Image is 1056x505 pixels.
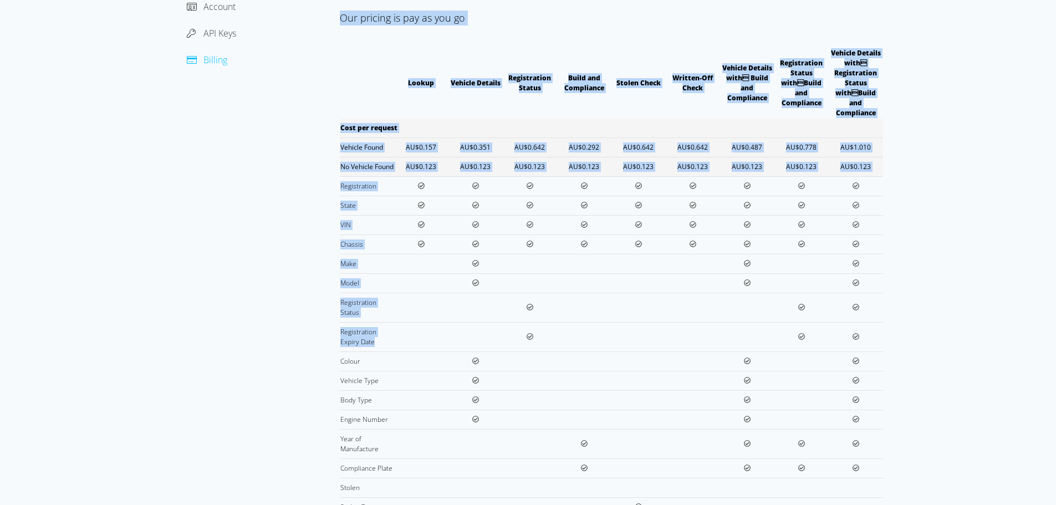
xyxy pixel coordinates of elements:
[340,157,394,176] td: No Vehicle Found
[666,137,720,157] td: AU$0.642
[340,390,394,410] td: Body Type
[557,157,611,176] td: AU$0.123
[829,48,883,119] th: Vehicle Details with Registration Status withBuild and Compliance
[666,157,720,176] td: AU$0.123
[611,157,666,176] td: AU$0.123
[203,1,236,13] span: Account
[340,410,394,429] td: Engine Number
[394,48,448,119] th: Lookup
[611,48,666,119] th: Stolen Check
[203,54,227,66] span: Billing
[720,48,774,119] th: Vehicle Details with Build and Compliance
[448,48,503,119] th: Vehicle Details
[774,137,829,157] td: AU$0.778
[340,322,394,351] td: Registration Expiry Date
[340,478,394,497] td: Stolen
[666,48,720,119] th: Written-Off Check
[340,137,394,157] td: Vehicle Found
[340,351,394,371] td: Colour
[340,196,394,215] td: State
[187,54,227,66] a: Billing
[187,27,236,39] a: API Keys
[720,137,774,157] td: AU$0.487
[503,48,557,119] th: Registration Status
[394,157,448,176] td: AU$0.123
[394,137,448,157] td: AU$0.157
[503,137,557,157] td: AU$0.642
[340,293,394,322] td: Registration Status
[774,157,829,176] td: AU$0.123
[340,254,394,273] td: Make
[340,273,394,293] td: Model
[720,157,774,176] td: AU$0.123
[829,137,883,157] td: AU$1.010
[203,27,236,39] span: API Keys
[448,157,503,176] td: AU$0.123
[340,371,394,390] td: Vehicle Type
[340,458,394,478] td: Compliance Plate
[774,48,829,119] th: Registration Status withBuild and Compliance
[340,119,557,138] td: Cost per request
[557,137,611,157] td: AU$0.292
[448,137,503,157] td: AU$0.351
[503,157,557,176] td: AU$0.123
[187,1,236,13] a: Account
[557,48,611,119] th: Build and Compliance
[340,6,883,30] div: Our pricing is pay as you go
[340,176,394,196] td: Registration
[340,429,394,458] td: Year of Manufacture
[829,157,883,176] td: AU$0.123
[340,234,394,254] td: Chassis
[611,137,666,157] td: AU$0.642
[340,215,394,234] td: VIN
